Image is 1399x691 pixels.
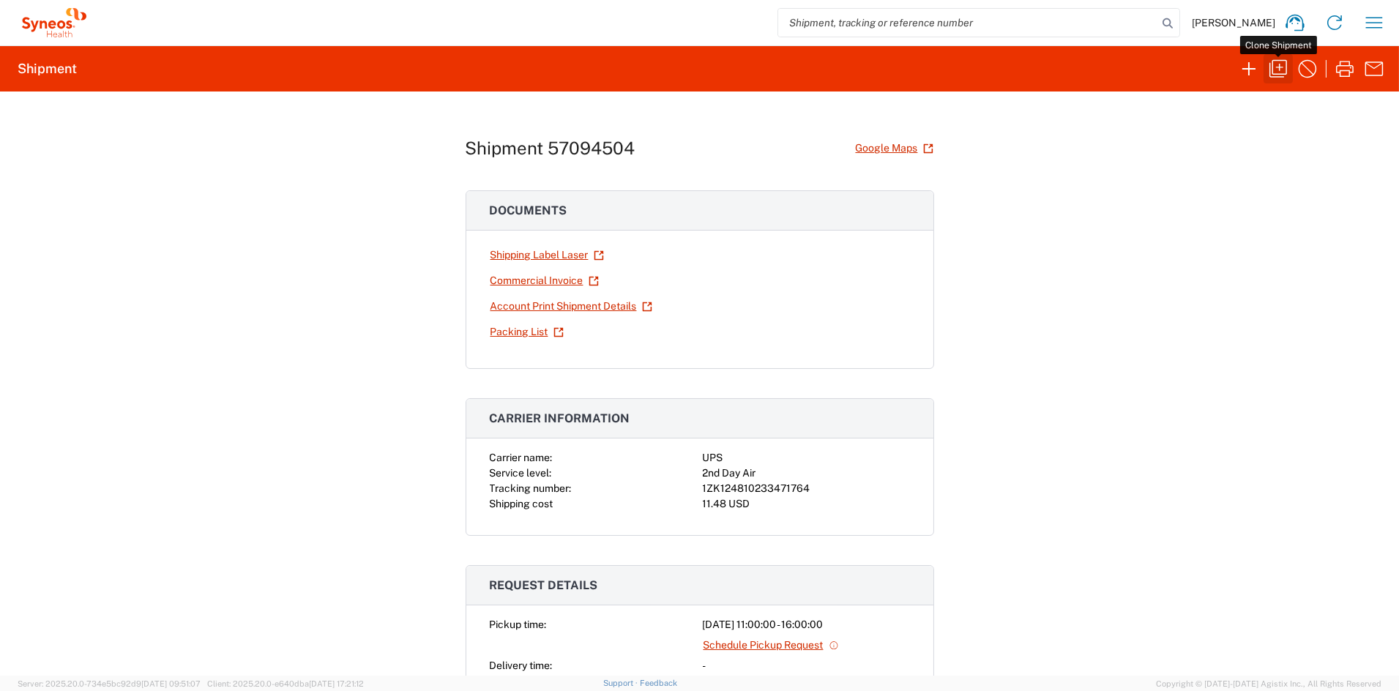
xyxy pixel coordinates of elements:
span: Shipping cost [490,498,553,509]
a: Support [603,679,640,687]
h1: Shipment 57094504 [466,138,635,159]
span: Delivery time: [490,660,553,671]
a: Google Maps [855,135,934,161]
div: 11.48 USD [703,496,910,512]
div: - [703,658,910,673]
a: Schedule Pickup Request [703,632,840,658]
a: Packing List [490,319,564,345]
div: [DATE] 11:00:00 - 16:00:00 [703,617,910,632]
h2: Shipment [18,60,77,78]
a: Shipping Label Laser [490,242,605,268]
a: Account Print Shipment Details [490,294,653,319]
a: Commercial Invoice [490,268,600,294]
span: Tracking number: [490,482,572,494]
span: Carrier name: [490,452,553,463]
span: Service level: [490,467,552,479]
span: Server: 2025.20.0-734e5bc92d9 [18,679,201,688]
span: Carrier information [490,411,630,425]
div: 1ZK124810233471764 [703,481,910,496]
span: Pickup time: [490,619,547,630]
span: Copyright © [DATE]-[DATE] Agistix Inc., All Rights Reserved [1156,677,1381,690]
a: Feedback [640,679,677,687]
span: [DATE] 09:51:07 [141,679,201,688]
span: [PERSON_NAME] [1192,16,1275,29]
div: 2nd Day Air [703,466,910,481]
span: Request details [490,578,598,592]
span: [DATE] 17:21:12 [309,679,364,688]
input: Shipment, tracking or reference number [778,9,1157,37]
span: Documents [490,203,567,217]
div: UPS [703,450,910,466]
span: Client: 2025.20.0-e640dba [207,679,364,688]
